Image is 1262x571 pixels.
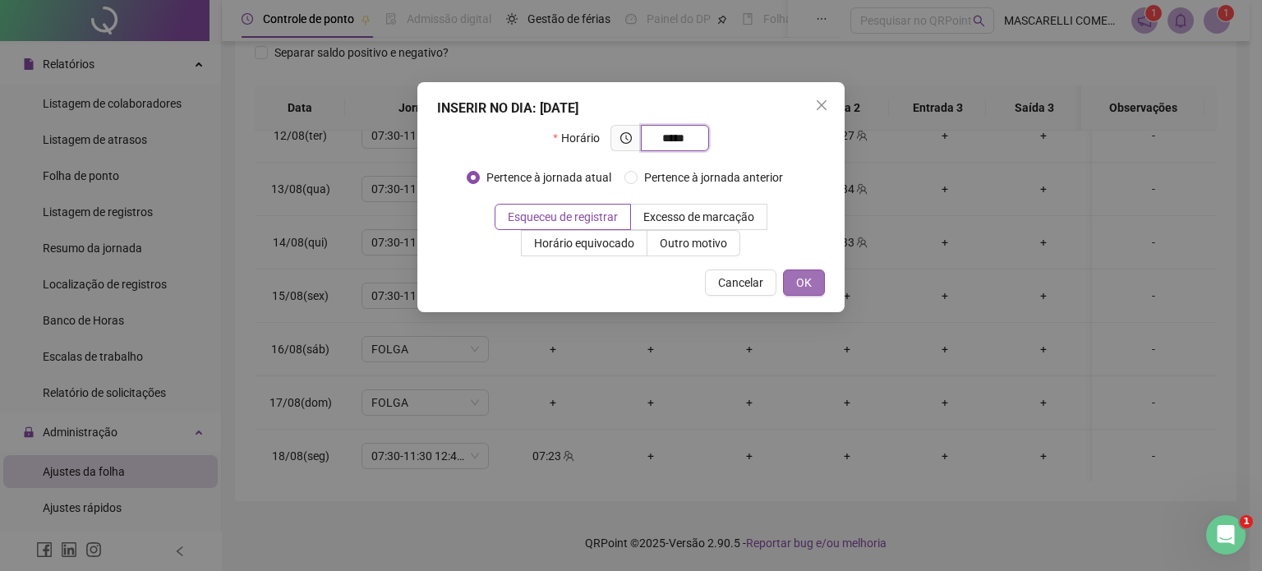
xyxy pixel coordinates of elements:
span: clock-circle [620,132,632,144]
span: Excesso de marcação [643,210,754,223]
span: Outro motivo [660,237,727,250]
span: Esqueceu de registrar [508,210,618,223]
label: Horário [553,125,610,151]
iframe: Intercom live chat [1206,515,1246,555]
span: close [815,99,828,112]
span: 1 [1240,515,1253,528]
span: Cancelar [718,274,763,292]
div: INSERIR NO DIA : [DATE] [437,99,825,118]
span: Horário equivocado [534,237,634,250]
span: Pertence à jornada atual [480,168,618,186]
button: OK [783,269,825,296]
span: Pertence à jornada anterior [638,168,790,186]
button: Cancelar [705,269,776,296]
button: Close [808,92,835,118]
span: OK [796,274,812,292]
